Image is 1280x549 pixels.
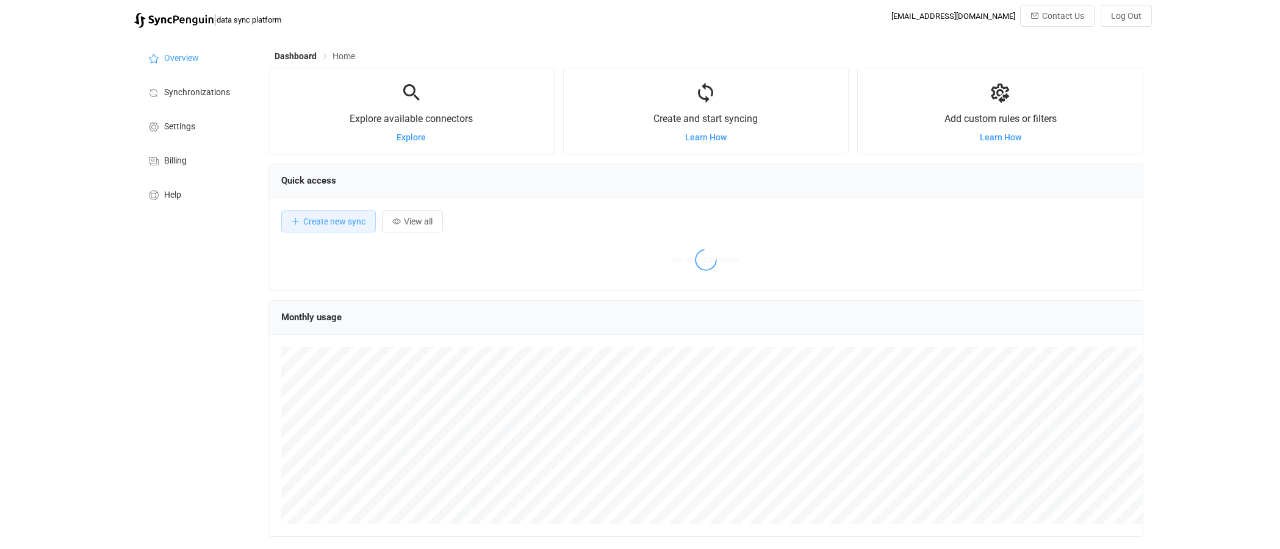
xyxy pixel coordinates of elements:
[134,40,256,74] a: Overview
[275,52,355,60] div: Breadcrumb
[333,51,355,61] span: Home
[891,12,1015,21] div: [EMAIL_ADDRESS][DOMAIN_NAME]
[980,132,1021,142] a: Learn How
[1042,11,1084,21] span: Contact Us
[134,13,214,28] img: syncpenguin.svg
[382,210,443,232] button: View all
[217,15,281,24] span: data sync platform
[134,11,281,28] a: |data sync platform
[404,217,433,226] span: View all
[350,113,473,124] span: Explore available connectors
[164,88,230,98] span: Synchronizations
[944,113,1057,124] span: Add custom rules or filters
[281,312,342,323] span: Monthly usage
[214,11,217,28] span: |
[134,143,256,177] a: Billing
[281,210,376,232] button: Create new sync
[134,177,256,211] a: Help
[164,156,187,166] span: Billing
[1111,11,1142,21] span: Log Out
[1020,5,1095,27] button: Contact Us
[134,74,256,109] a: Synchronizations
[303,217,365,226] span: Create new sync
[134,109,256,143] a: Settings
[653,113,758,124] span: Create and start syncing
[397,132,426,142] a: Explore
[164,122,195,132] span: Settings
[164,190,181,200] span: Help
[164,54,199,63] span: Overview
[275,51,317,61] span: Dashboard
[685,132,727,142] a: Learn How
[1101,5,1152,27] button: Log Out
[281,175,336,186] span: Quick access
